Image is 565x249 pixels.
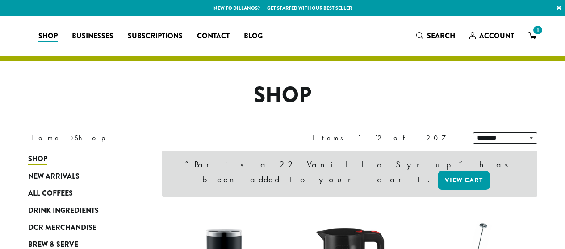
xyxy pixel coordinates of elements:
[28,154,47,165] span: Shop
[71,130,74,143] span: ›
[28,151,135,167] a: Shop
[28,168,135,185] a: New Arrivals
[162,151,537,197] div: “Barista 22 Vanilla Syrup” has been added to your cart.
[128,31,183,42] span: Subscriptions
[197,31,230,42] span: Contact
[38,31,58,42] span: Shop
[28,133,269,143] nav: Breadcrumb
[312,133,460,143] div: Items 1-12 of 207
[244,31,263,42] span: Blog
[28,185,135,202] a: All Coffees
[72,31,113,42] span: Businesses
[28,202,135,219] a: Drink Ingredients
[438,171,490,190] a: View cart
[28,133,61,143] a: Home
[267,4,352,12] a: Get started with our best seller
[28,219,135,236] a: DCR Merchandise
[28,171,80,182] span: New Arrivals
[532,24,544,36] span: 1
[28,188,73,199] span: All Coffees
[31,29,65,43] a: Shop
[28,222,96,233] span: DCR Merchandise
[21,82,544,108] h1: Shop
[409,29,462,43] a: Search
[427,31,455,41] span: Search
[28,205,99,216] span: Drink Ingredients
[479,31,514,41] span: Account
